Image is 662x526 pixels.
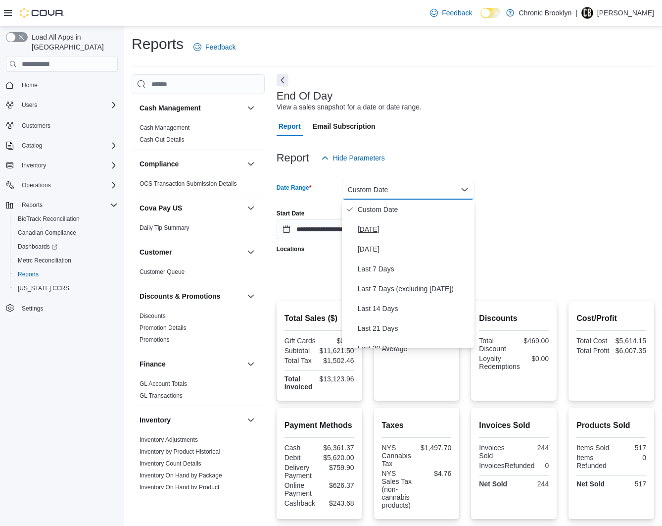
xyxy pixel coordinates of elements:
[358,223,471,235] span: [DATE]
[358,342,471,354] span: Last 30 Days
[14,227,118,239] span: Canadian Compliance
[132,310,265,350] div: Discounts & Promotions
[132,378,265,406] div: Finance
[132,178,265,194] div: Compliance
[140,380,187,387] a: GL Account Totals
[140,291,220,301] h3: Discounts & Promotions
[333,153,385,163] span: Hide Parameters
[321,454,354,462] div: $5,620.00
[18,303,47,315] a: Settings
[18,79,118,91] span: Home
[18,99,41,111] button: Users
[140,392,183,399] a: GL Transactions
[2,158,122,172] button: Inventory
[18,243,57,251] span: Dashboards
[140,313,166,319] a: Discounts
[479,444,512,460] div: Invoices Sold
[140,268,185,276] span: Customer Queue
[140,224,189,231] a: Daily Tip Summary
[245,202,257,214] button: Cova Pay US
[319,375,354,383] div: $13,123.96
[140,415,243,425] button: Inventory
[140,203,182,213] h3: Cova Pay US
[2,118,122,132] button: Customers
[10,267,122,281] button: Reports
[576,347,609,355] div: Total Profit
[140,324,187,332] span: Promotion Details
[14,213,84,225] a: BioTrack Reconciliation
[14,255,75,266] a: Metrc Reconciliation
[480,8,501,18] input: Dark Mode
[575,7,577,19] p: |
[18,284,69,292] span: [US_STATE] CCRS
[140,159,179,169] h3: Compliance
[358,283,471,295] span: Last 7 Days (excluding [DATE])
[140,472,222,479] a: Inventory On Hand by Package
[132,122,265,150] div: Cash Management
[140,124,189,131] a: Cash Management
[18,79,42,91] a: Home
[358,263,471,275] span: Last 7 Days
[140,224,189,232] span: Daily Tip Summary
[576,444,609,452] div: Items Sold
[22,101,37,109] span: Users
[2,178,122,192] button: Operations
[321,499,354,507] div: $243.68
[479,355,520,370] div: Loyalty Redemptions
[358,243,471,255] span: [DATE]
[18,199,118,211] span: Reports
[245,158,257,170] button: Compliance
[140,448,220,455] a: Inventory by Product Historical
[284,313,354,324] h2: Total Sales ($)
[516,444,549,452] div: 244
[516,480,549,488] div: 244
[10,226,122,240] button: Canadian Compliance
[20,8,64,18] img: Cova
[358,322,471,334] span: Last 21 Days
[313,116,376,136] span: Email Subscription
[2,139,122,153] button: Catalog
[18,140,46,152] button: Catalog
[140,103,201,113] h3: Cash Management
[614,454,646,462] div: 0
[14,282,73,294] a: [US_STATE] CCRS
[22,305,43,313] span: Settings
[277,210,305,217] label: Start Date
[284,499,317,507] div: Cashback
[358,204,471,215] span: Custom Date
[284,337,317,345] div: Gift Cards
[284,347,316,355] div: Subtotal
[284,444,317,452] div: Cash
[321,444,354,452] div: $6,361.37
[614,337,646,345] div: $5,614.15
[18,99,118,111] span: Users
[140,460,201,467] a: Inventory Count Details
[140,180,237,188] span: OCS Transaction Submission Details
[14,268,43,280] a: Reports
[18,119,118,131] span: Customers
[140,436,198,443] a: Inventory Adjustments
[140,268,185,275] a: Customer Queue
[245,358,257,370] button: Finance
[18,270,39,278] span: Reports
[18,120,54,132] a: Customers
[277,74,288,86] button: Next
[140,159,243,169] button: Compliance
[479,420,549,431] h2: Invoices Sold
[132,34,184,54] h1: Reports
[317,148,389,168] button: Hide Parameters
[342,180,474,200] button: Custom Date
[18,159,50,171] button: Inventory
[279,116,301,136] span: Report
[2,78,122,92] button: Home
[342,200,474,348] div: Select listbox
[10,254,122,267] button: Metrc Reconciliation
[14,268,118,280] span: Reports
[2,198,122,212] button: Reports
[277,219,372,239] input: Press the down key to open a popover containing a calendar.
[14,227,80,239] a: Canadian Compliance
[614,347,646,355] div: $6,007.35
[538,462,549,470] div: 0
[319,347,354,355] div: $11,621.50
